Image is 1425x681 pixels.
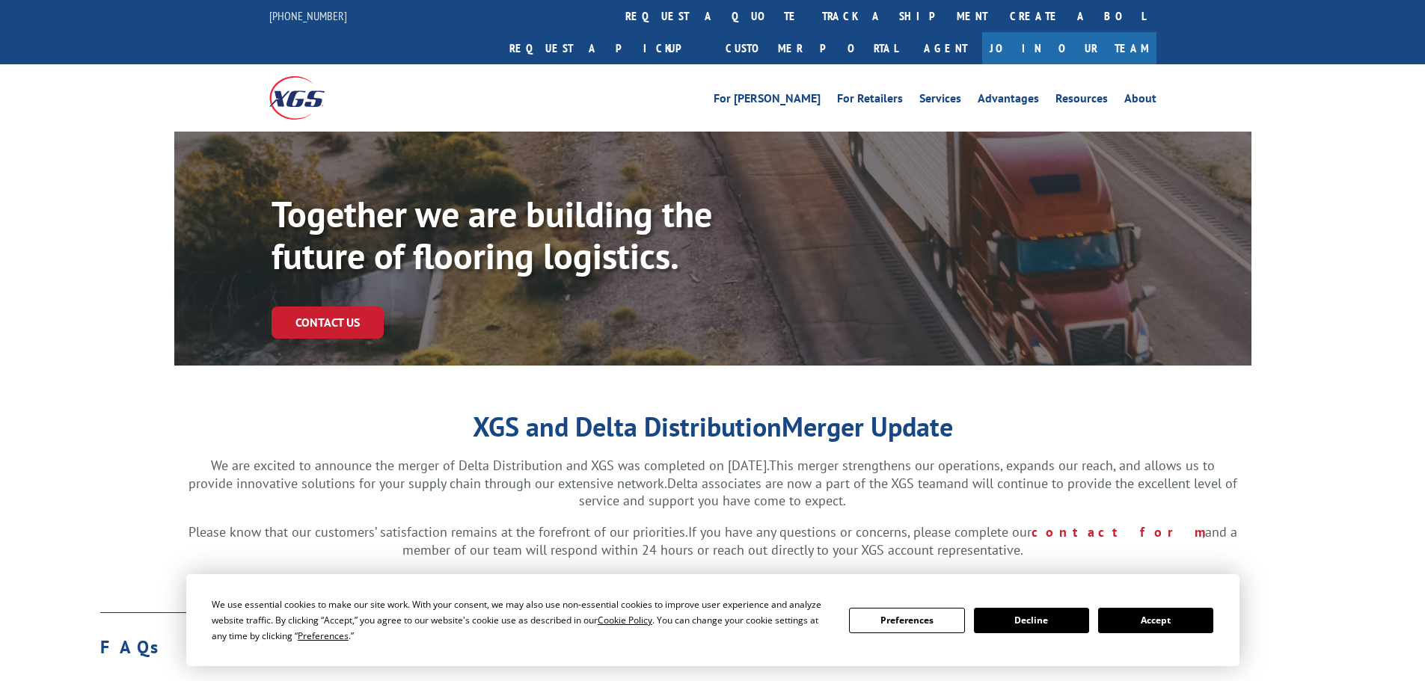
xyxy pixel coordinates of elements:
p: This merger strengthens our operations, expands our reach, and allows us to provide for your supp... [174,457,1251,523]
a: Contact Us [272,306,384,339]
button: Preferences [849,608,964,633]
a: Agent [909,32,982,64]
a: For Retailers [837,93,903,109]
a: Resources [1055,93,1108,109]
a: For [PERSON_NAME] [714,93,821,109]
a: Join Our Team [982,32,1156,64]
span: If you have any questions or concerns, please complete our , [688,523,1205,540]
a: Advantages [978,93,1039,109]
span: innovative solutions [236,475,355,492]
p: Please know that our customers’ satisfaction remains at the forefront of our priorities. [174,523,1251,573]
strong: Merger Update [782,409,953,444]
h1: FAQs [100,638,1177,664]
span: Cookie Policy [598,614,652,626]
span: Delta associates are now a part of the XGS team [667,475,947,492]
a: contact form [1032,523,1202,540]
div: We use essential cookies to make our site work. With your consent, we may also use non-essential ... [212,597,831,644]
span: Preferences [298,629,349,642]
span: Together we are building the future of flooring logistics. [272,191,712,279]
a: [PHONE_NUMBER] [269,8,347,23]
a: Customer Portal [714,32,909,64]
button: Decline [974,608,1089,633]
strong: XGS and Delta Distribution [473,409,782,444]
span: We are excited to announce the merger of Delta Distribution and XGS was completed on [DATE]. [211,457,769,474]
button: Accept [1098,608,1213,633]
a: Request a pickup [498,32,714,64]
span: and a member of our team will respond within 24 hours or reach out directly to your XGS account r... [402,523,1237,558]
div: Cookie Consent Prompt [186,574,1239,666]
a: Services [919,93,961,109]
a: About [1124,93,1156,109]
span: Thank you for your partnership and allowing us to solve your logistic and supply chain challenges! [426,573,999,590]
span: and will continue to provide the excellent level of service and support you have come to expect. [579,475,1237,510]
